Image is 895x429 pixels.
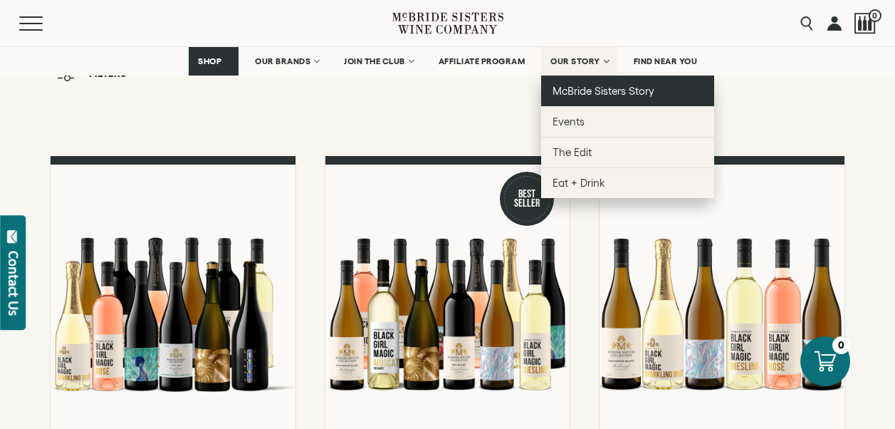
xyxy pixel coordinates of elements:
a: OUR BRANDS [246,47,328,76]
a: The Edit [541,137,714,167]
span: AFFILIATE PROGRAM [439,56,525,66]
button: Mobile Menu Trigger [19,16,70,31]
a: McBride Sisters Story [541,76,714,106]
span: OUR STORY [550,56,600,66]
span: The Edit [553,146,592,158]
a: Events [541,106,714,137]
span: FIND NEAR YOU [634,56,698,66]
span: McBride Sisters Story [553,85,654,97]
span: Events [553,115,585,128]
a: AFFILIATE PROGRAM [429,47,535,76]
span: Filters [89,68,127,78]
a: FIND NEAR YOU [624,47,707,76]
span: Eat + Drink [553,177,605,189]
div: 0 [832,336,850,354]
div: Contact Us [6,251,21,316]
span: OUR BRANDS [255,56,310,66]
span: SHOP [198,56,222,66]
a: Eat + Drink [541,167,714,198]
a: JOIN THE CLUB [335,47,422,76]
span: 0 [869,9,881,22]
a: SHOP [189,47,239,76]
a: OUR STORY [541,47,617,76]
span: JOIN THE CLUB [344,56,405,66]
